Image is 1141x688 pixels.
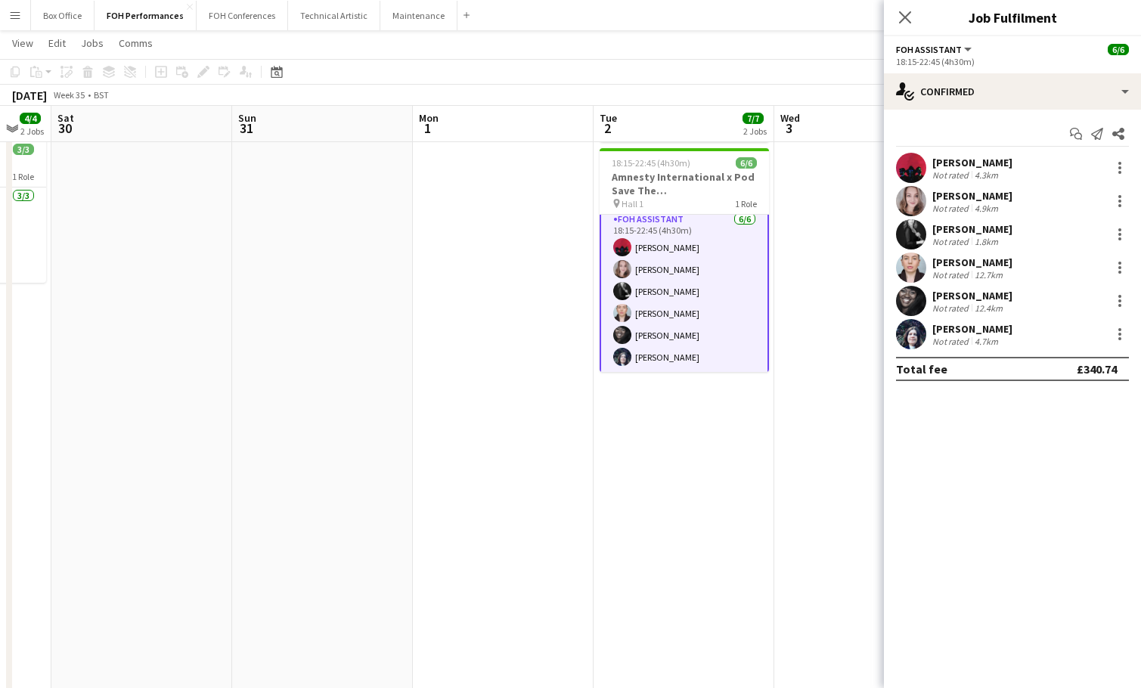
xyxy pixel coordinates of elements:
[972,203,1001,214] div: 4.9km
[932,236,972,247] div: Not rated
[932,336,972,347] div: Not rated
[932,269,972,280] div: Not rated
[932,203,972,214] div: Not rated
[780,111,800,125] span: Wed
[932,189,1012,203] div: [PERSON_NAME]
[600,209,769,373] app-card-role: FOH Assistant6/618:15-22:45 (4h30m)[PERSON_NAME][PERSON_NAME][PERSON_NAME][PERSON_NAME][PERSON_NA...
[932,222,1012,236] div: [PERSON_NAME]
[736,157,757,169] span: 6/6
[932,289,1012,302] div: [PERSON_NAME]
[236,119,256,137] span: 31
[622,198,643,209] span: Hall 1
[932,322,1012,336] div: [PERSON_NAME]
[1077,361,1117,377] div: £340.74
[743,126,767,137] div: 2 Jobs
[20,113,41,124] span: 4/4
[932,169,972,181] div: Not rated
[932,156,1012,169] div: [PERSON_NAME]
[12,171,34,182] span: 1 Role
[896,56,1129,67] div: 18:15-22:45 (4h30m)
[896,44,962,55] span: FOH Assistant
[6,33,39,53] a: View
[972,336,1001,347] div: 4.7km
[197,1,288,30] button: FOH Conferences
[113,33,159,53] a: Comms
[31,1,95,30] button: Box Office
[972,236,1001,247] div: 1.8km
[896,44,974,55] button: FOH Assistant
[884,73,1141,110] div: Confirmed
[13,144,34,155] span: 3/3
[778,119,800,137] span: 3
[600,170,769,197] h3: Amnesty International x Pod Save The [GEOGRAPHIC_DATA]
[12,36,33,50] span: View
[743,113,764,124] span: 7/7
[55,119,74,137] span: 30
[972,302,1006,314] div: 12.4km
[57,111,74,125] span: Sat
[50,89,88,101] span: Week 35
[20,126,44,137] div: 2 Jobs
[735,198,757,209] span: 1 Role
[75,33,110,53] a: Jobs
[380,1,457,30] button: Maintenance
[884,8,1141,27] h3: Job Fulfilment
[972,169,1001,181] div: 4.3km
[288,1,380,30] button: Technical Artistic
[896,361,947,377] div: Total fee
[597,119,617,137] span: 2
[42,33,72,53] a: Edit
[81,36,104,50] span: Jobs
[600,111,617,125] span: Tue
[600,148,769,372] app-job-card: 18:15-22:45 (4h30m)6/6Amnesty International x Pod Save The [GEOGRAPHIC_DATA] Hall 11 RoleFOH Assi...
[972,269,1006,280] div: 12.7km
[95,1,197,30] button: FOH Performances
[119,36,153,50] span: Comms
[238,111,256,125] span: Sun
[417,119,439,137] span: 1
[12,88,47,103] div: [DATE]
[612,157,690,169] span: 18:15-22:45 (4h30m)
[932,302,972,314] div: Not rated
[94,89,109,101] div: BST
[48,36,66,50] span: Edit
[419,111,439,125] span: Mon
[1108,44,1129,55] span: 6/6
[932,256,1012,269] div: [PERSON_NAME]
